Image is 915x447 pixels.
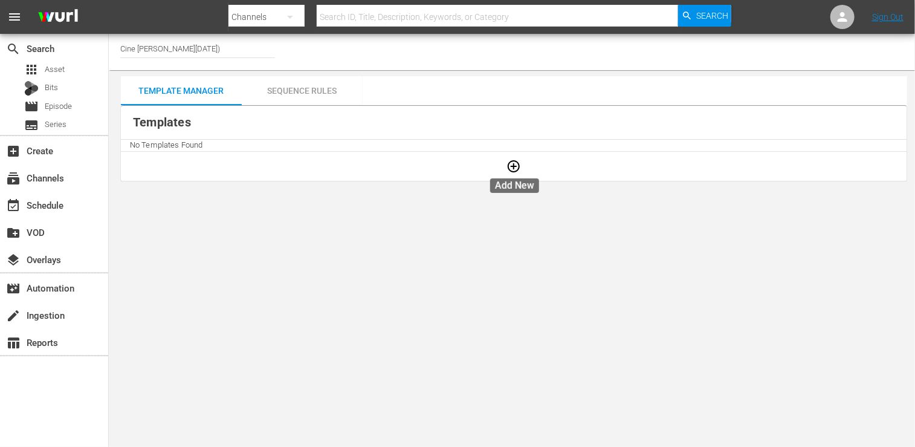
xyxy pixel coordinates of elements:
[29,3,87,31] img: ans4CAIJ8jUAAAAAAAAAAAAAAAAAAAAAAAAgQb4GAAAAAAAAAAAAAAAAAAAAAAAAJMjXAAAAAAAAAAAAAAAAAAAAAAAAgAT5G...
[24,118,39,132] span: Series
[6,198,21,213] span: Schedule
[7,10,22,24] span: menu
[242,76,363,105] button: Sequence Rules
[696,5,728,27] span: Search
[6,336,21,350] span: Reports
[6,226,21,240] span: VOD
[45,119,66,131] span: Series
[45,100,72,113] span: Episode
[6,253,21,267] span: Overlays
[6,42,21,56] span: Search
[121,106,907,140] th: Templates
[6,144,21,158] span: Create
[6,308,21,323] span: Ingestion
[121,140,907,152] td: No Templates Found
[24,99,39,114] span: Episode
[872,12,904,22] a: Sign Out
[24,81,39,96] div: Bits
[45,64,65,76] span: Asset
[45,82,58,94] span: Bits
[678,5,731,27] button: Search
[6,171,21,186] span: Channels
[24,62,39,77] span: Asset
[121,76,242,105] button: Template Manager
[6,281,21,296] span: Automation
